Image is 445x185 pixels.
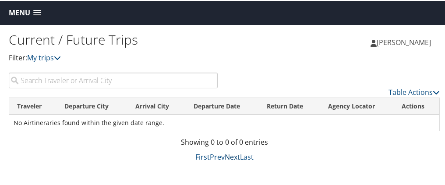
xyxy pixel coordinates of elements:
th: Agency Locator: activate to sort column ascending [320,97,394,114]
a: [PERSON_NAME] [371,28,440,55]
th: Departure Date: activate to sort column descending [186,97,259,114]
span: Menu [9,8,30,16]
h1: Current / Future Trips [9,30,224,48]
p: Filter: [9,52,224,63]
div: Showing 0 to 0 of 0 entries [9,136,440,151]
th: Departure City: activate to sort column ascending [57,97,127,114]
a: Menu [4,5,46,19]
input: Search Traveler or Arrival City [9,72,218,87]
a: Next [225,151,240,161]
th: Arrival City: activate to sort column ascending [127,97,186,114]
a: Last [240,151,254,161]
a: Table Actions [388,87,440,96]
th: Actions [394,97,439,114]
a: My trips [27,52,61,62]
th: Traveler: activate to sort column ascending [9,97,57,114]
td: No Airtineraries found within the given date range. [9,114,439,130]
a: Prev [210,151,225,161]
span: [PERSON_NAME] [377,37,431,46]
th: Return Date: activate to sort column ascending [259,97,320,114]
a: First [195,151,210,161]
